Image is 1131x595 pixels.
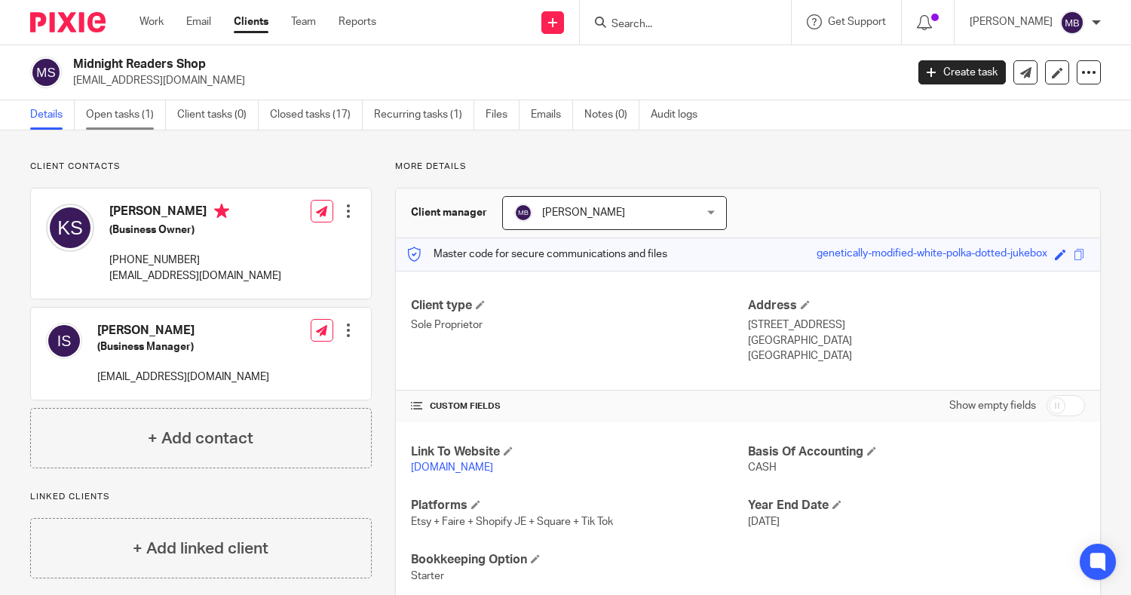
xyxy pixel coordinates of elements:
[748,317,1085,333] p: [STREET_ADDRESS]
[411,552,748,568] h4: Bookkeeping Option
[86,100,166,130] a: Open tasks (1)
[109,222,281,238] h5: (Business Owner)
[542,207,625,218] span: [PERSON_NAME]
[411,517,613,527] span: Etsy + Faire + Shopify JE + Square + Tik Tok
[30,12,106,32] img: Pixie
[514,204,532,222] img: svg%3E
[828,17,886,27] span: Get Support
[97,323,269,339] h4: [PERSON_NAME]
[411,462,493,473] a: [DOMAIN_NAME]
[411,317,748,333] p: Sole Proprietor
[748,348,1085,363] p: [GEOGRAPHIC_DATA]
[411,205,487,220] h3: Client manager
[531,100,573,130] a: Emails
[395,161,1101,173] p: More details
[486,100,520,130] a: Files
[186,14,211,29] a: Email
[270,100,363,130] a: Closed tasks (17)
[109,268,281,284] p: [EMAIL_ADDRESS][DOMAIN_NAME]
[949,398,1036,413] label: Show empty fields
[109,204,281,222] h4: [PERSON_NAME]
[610,18,746,32] input: Search
[46,204,94,252] img: svg%3E
[30,100,75,130] a: Details
[970,14,1053,29] p: [PERSON_NAME]
[214,204,229,219] i: Primary
[411,571,444,581] span: Starter
[374,100,474,130] a: Recurring tasks (1)
[918,60,1006,84] a: Create task
[97,339,269,354] h5: (Business Manager)
[407,247,667,262] p: Master code for secure communications and files
[748,517,780,527] span: [DATE]
[234,14,268,29] a: Clients
[97,370,269,385] p: [EMAIL_ADDRESS][DOMAIN_NAME]
[339,14,376,29] a: Reports
[748,444,1085,460] h4: Basis Of Accounting
[748,333,1085,348] p: [GEOGRAPHIC_DATA]
[817,246,1047,263] div: genetically-modified-white-polka-dotted-jukebox
[30,57,62,88] img: svg%3E
[30,491,372,503] p: Linked clients
[133,537,268,560] h4: + Add linked client
[148,427,253,450] h4: + Add contact
[139,14,164,29] a: Work
[748,462,777,473] span: CASH
[291,14,316,29] a: Team
[584,100,639,130] a: Notes (0)
[411,498,748,514] h4: Platforms
[411,444,748,460] h4: Link To Website
[651,100,709,130] a: Audit logs
[177,100,259,130] a: Client tasks (0)
[411,298,748,314] h4: Client type
[30,161,372,173] p: Client contacts
[748,498,1085,514] h4: Year End Date
[411,400,748,413] h4: CUSTOM FIELDS
[73,73,896,88] p: [EMAIL_ADDRESS][DOMAIN_NAME]
[109,253,281,268] p: [PHONE_NUMBER]
[1060,11,1084,35] img: svg%3E
[748,298,1085,314] h4: Address
[46,323,82,359] img: svg%3E
[73,57,731,72] h2: Midnight Readers Shop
